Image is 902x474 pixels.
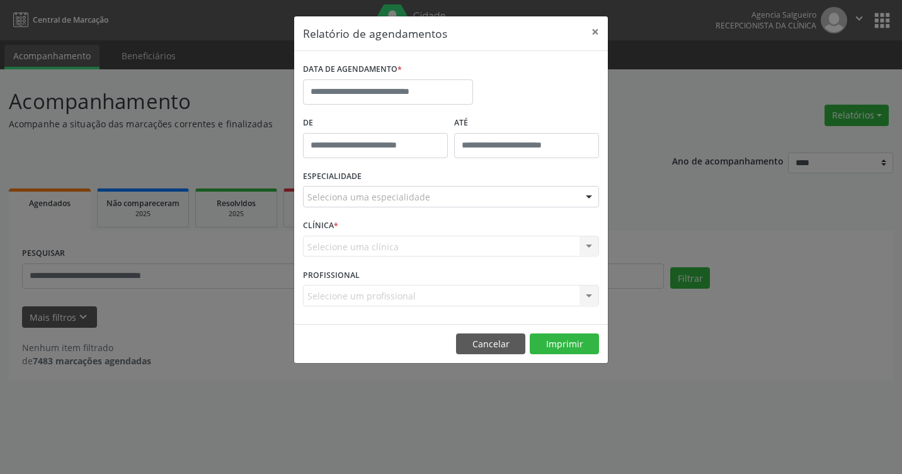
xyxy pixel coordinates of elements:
[303,216,338,236] label: CLÍNICA
[530,333,599,355] button: Imprimir
[303,167,362,187] label: ESPECIALIDADE
[303,25,447,42] h5: Relatório de agendamentos
[454,113,599,133] label: ATÉ
[303,60,402,79] label: DATA DE AGENDAMENTO
[307,190,430,204] span: Seleciona uma especialidade
[303,265,360,285] label: PROFISSIONAL
[456,333,525,355] button: Cancelar
[303,113,448,133] label: De
[583,16,608,47] button: Close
